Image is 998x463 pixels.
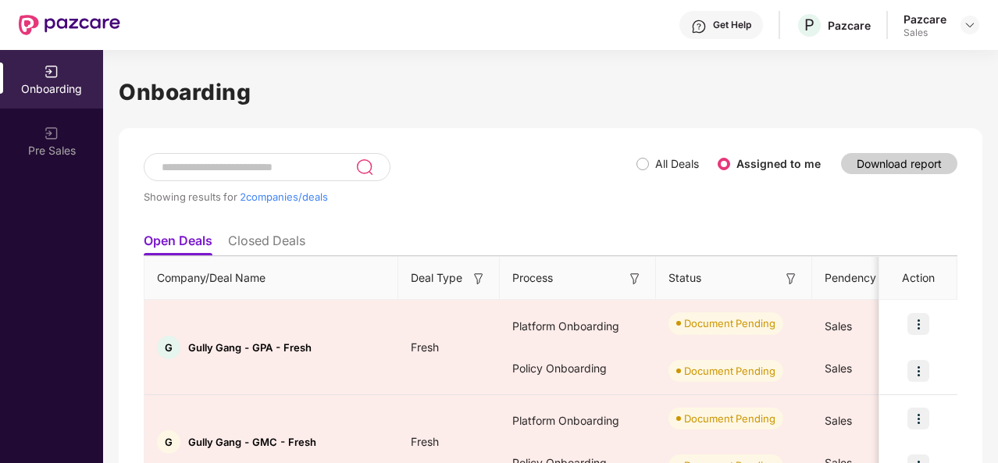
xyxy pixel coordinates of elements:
th: Action [879,257,957,300]
img: svg+xml;base64,PHN2ZyB3aWR0aD0iMTYiIGhlaWdodD0iMTYiIHZpZXdCb3g9IjAgMCAxNiAxNiIgZmlsbD0ibm9uZSIgeG... [471,271,487,287]
span: Pendency On [825,269,894,287]
img: New Pazcare Logo [19,15,120,35]
div: Get Help [713,19,751,31]
div: Sales [904,27,946,39]
img: icon [907,313,929,335]
li: Open Deals [144,233,212,255]
div: Platform Onboarding [500,400,656,442]
img: svg+xml;base64,PHN2ZyB3aWR0aD0iMjAiIGhlaWdodD0iMjAiIHZpZXdCb3g9IjAgMCAyMCAyMCIgZmlsbD0ibm9uZSIgeG... [44,126,59,141]
li: Closed Deals [228,233,305,255]
button: Download report [841,153,957,174]
img: svg+xml;base64,PHN2ZyB3aWR0aD0iMjAiIGhlaWdodD0iMjAiIHZpZXdCb3g9IjAgMCAyMCAyMCIgZmlsbD0ibm9uZSIgeG... [44,64,59,80]
div: Policy Onboarding [500,347,656,390]
span: Fresh [398,435,451,448]
span: Gully Gang - GPA - Fresh [188,341,312,354]
div: Pazcare [904,12,946,27]
span: Sales [825,414,852,427]
span: Sales [825,361,852,375]
img: icon [907,360,929,382]
span: Status [668,269,701,287]
div: Platform Onboarding [500,305,656,347]
span: Sales [825,319,852,333]
div: Pazcare [828,18,871,33]
span: P [804,16,814,34]
img: svg+xml;base64,PHN2ZyBpZD0iSGVscC0zMngzMiIgeG1sbnM9Imh0dHA6Ly93d3cudzMub3JnLzIwMDAvc3ZnIiB3aWR0aD... [691,19,707,34]
div: Document Pending [684,411,775,426]
label: All Deals [655,157,699,170]
div: Document Pending [684,315,775,331]
label: Assigned to me [736,157,821,170]
span: Fresh [398,340,451,354]
img: icon [907,408,929,429]
span: Deal Type [411,269,462,287]
span: 2 companies/deals [240,191,328,203]
th: Company/Deal Name [144,257,398,300]
h1: Onboarding [119,75,982,109]
span: Process [512,269,553,287]
span: Gully Gang - GMC - Fresh [188,436,316,448]
img: svg+xml;base64,PHN2ZyB3aWR0aD0iMjQiIGhlaWdodD0iMjUiIHZpZXdCb3g9IjAgMCAyNCAyNSIgZmlsbD0ibm9uZSIgeG... [355,158,373,176]
div: G [157,336,180,359]
div: G [157,430,180,454]
img: svg+xml;base64,PHN2ZyBpZD0iRHJvcGRvd24tMzJ4MzIiIHhtbG5zPSJodHRwOi8vd3d3LnczLm9yZy8yMDAwL3N2ZyIgd2... [964,19,976,31]
div: Document Pending [684,363,775,379]
div: Showing results for [144,191,636,203]
img: svg+xml;base64,PHN2ZyB3aWR0aD0iMTYiIGhlaWdodD0iMTYiIHZpZXdCb3g9IjAgMCAxNiAxNiIgZmlsbD0ibm9uZSIgeG... [627,271,643,287]
img: svg+xml;base64,PHN2ZyB3aWR0aD0iMTYiIGhlaWdodD0iMTYiIHZpZXdCb3g9IjAgMCAxNiAxNiIgZmlsbD0ibm9uZSIgeG... [783,271,799,287]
